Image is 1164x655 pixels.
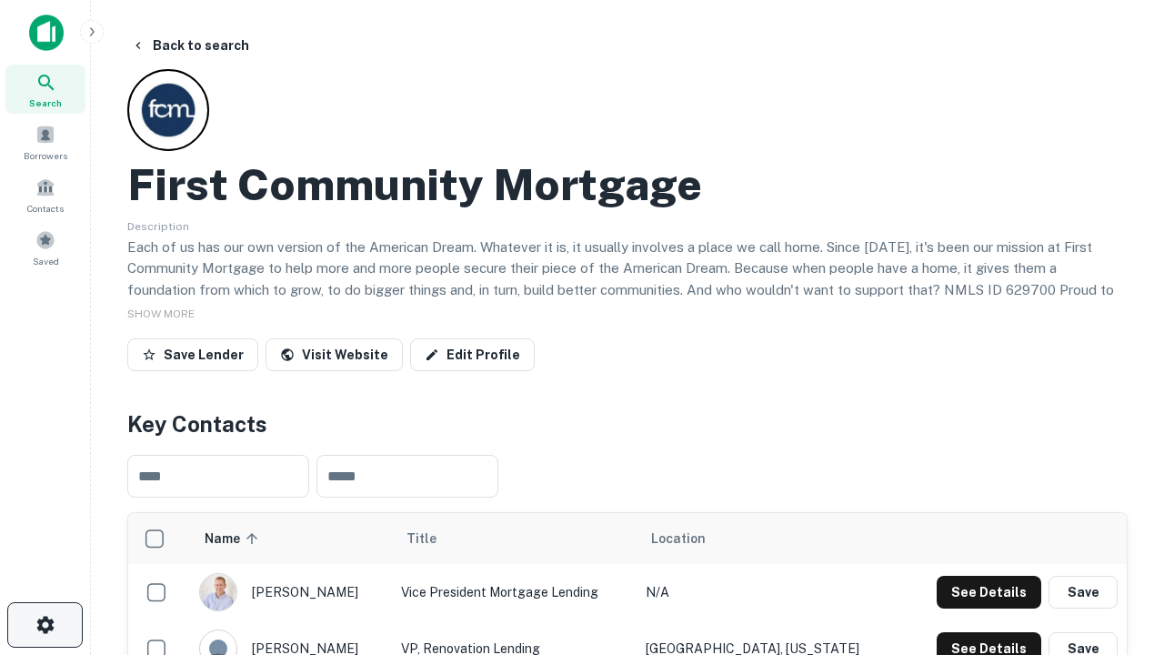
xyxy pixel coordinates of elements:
[29,96,62,110] span: Search
[637,564,900,620] td: N/A
[637,513,900,564] th: Location
[392,513,637,564] th: Title
[651,528,706,549] span: Location
[266,338,403,371] a: Visit Website
[5,170,85,219] a: Contacts
[5,65,85,114] a: Search
[406,528,460,549] span: Title
[200,574,236,610] img: 1520878720083
[410,338,535,371] a: Edit Profile
[5,117,85,166] a: Borrowers
[199,573,383,611] div: [PERSON_NAME]
[1073,509,1164,597] iframe: Chat Widget
[190,513,392,564] th: Name
[33,254,59,268] span: Saved
[29,15,64,51] img: capitalize-icon.png
[127,408,1128,440] h4: Key Contacts
[127,158,702,211] h2: First Community Mortgage
[1049,576,1118,609] button: Save
[24,148,67,163] span: Borrowers
[5,223,85,272] a: Saved
[127,220,189,233] span: Description
[127,237,1128,322] p: Each of us has our own version of the American Dream. Whatever it is, it usually involves a place...
[124,29,256,62] button: Back to search
[127,307,195,320] span: SHOW MORE
[27,201,64,216] span: Contacts
[127,338,258,371] button: Save Lender
[205,528,264,549] span: Name
[937,576,1041,609] button: See Details
[392,564,637,620] td: Vice President Mortgage Lending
